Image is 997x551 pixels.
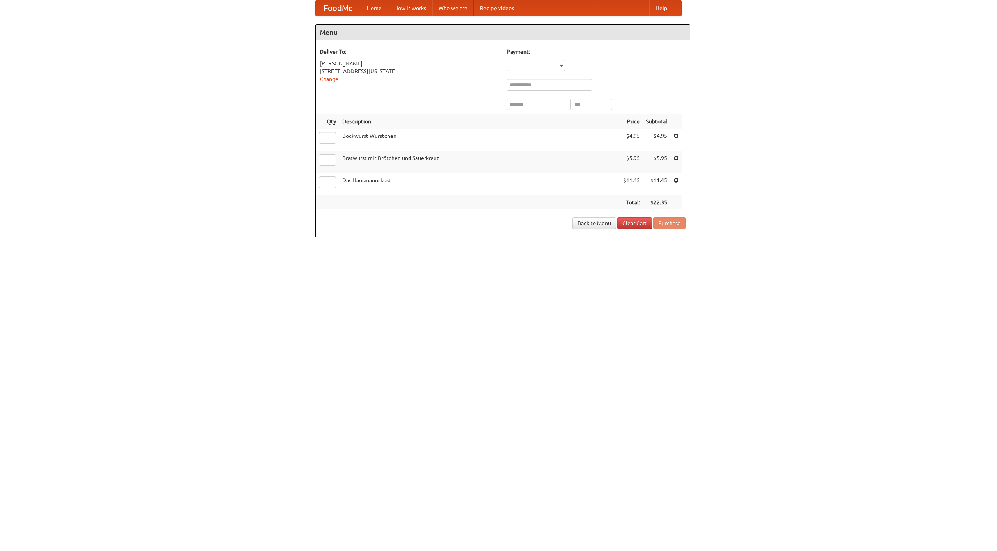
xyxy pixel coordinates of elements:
[620,195,643,210] th: Total:
[320,60,499,67] div: [PERSON_NAME]
[316,0,361,16] a: FoodMe
[388,0,432,16] a: How it works
[361,0,388,16] a: Home
[643,195,670,210] th: $22.35
[643,129,670,151] td: $4.95
[316,114,339,129] th: Qty
[620,129,643,151] td: $4.95
[474,0,520,16] a: Recipe videos
[653,217,686,229] button: Purchase
[316,25,690,40] h4: Menu
[339,114,620,129] th: Description
[620,114,643,129] th: Price
[320,48,499,56] h5: Deliver To:
[339,129,620,151] td: Bockwurst Würstchen
[572,217,616,229] a: Back to Menu
[507,48,686,56] h5: Payment:
[643,114,670,129] th: Subtotal
[339,173,620,195] td: Das Hausmannskost
[432,0,474,16] a: Who we are
[620,151,643,173] td: $5.95
[649,0,673,16] a: Help
[643,151,670,173] td: $5.95
[617,217,652,229] a: Clear Cart
[320,76,338,82] a: Change
[339,151,620,173] td: Bratwurst mit Brötchen und Sauerkraut
[620,173,643,195] td: $11.45
[643,173,670,195] td: $11.45
[320,67,499,75] div: [STREET_ADDRESS][US_STATE]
